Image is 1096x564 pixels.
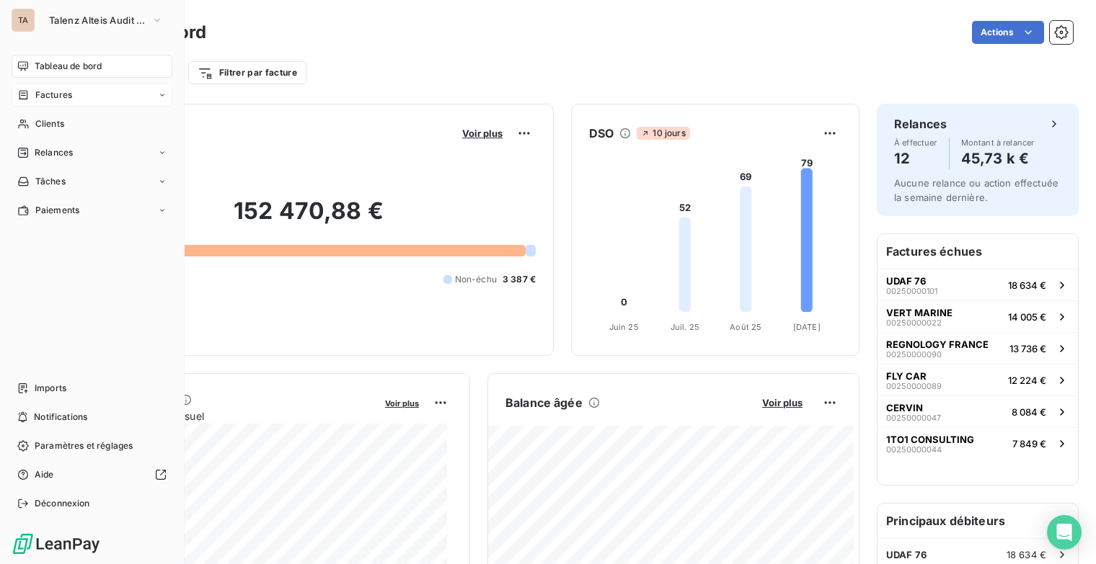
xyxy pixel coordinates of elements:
[886,307,953,318] span: VERT MARINE
[12,9,35,32] div: TA
[589,125,614,142] h6: DSO
[878,269,1078,300] button: UDAF 760025000010118 634 €
[35,497,90,510] span: Déconnexion
[385,398,419,408] span: Voir plus
[886,275,926,287] span: UDAF 76
[878,332,1078,364] button: REGNOLOGY FRANCE0025000009013 736 €
[381,396,423,409] button: Voir plus
[1008,279,1046,291] span: 18 634 €
[886,339,989,350] span: REGNOLOGY FRANCE
[886,434,974,445] span: 1TO1 CONSULTING
[878,234,1078,269] h6: Factures échues
[878,364,1078,395] button: FLY CAR0025000008912 224 €
[886,350,942,359] span: 00250000090
[894,138,937,147] span: À effectuer
[886,318,942,327] span: 00250000022
[35,146,73,159] span: Relances
[793,322,821,332] tspan: [DATE]
[972,21,1044,44] button: Actions
[671,322,699,332] tspan: Juil. 25
[35,60,102,73] span: Tableau de bord
[1008,375,1046,386] span: 12 224 €
[894,177,1059,203] span: Aucune relance ou action effectuée la semaine dernière.
[1012,406,1046,418] span: 8 084 €
[35,468,54,481] span: Aide
[878,427,1078,459] button: 1TO1 CONSULTING002500000447 849 €
[1008,311,1046,323] span: 14 005 €
[35,382,66,395] span: Imports
[455,273,497,286] span: Non-échu
[886,382,942,390] span: 00250000089
[34,411,87,424] span: Notifications
[462,127,503,139] span: Voir plus
[1007,549,1046,560] span: 18 634 €
[35,175,66,188] span: Tâches
[878,300,1078,332] button: VERT MARINE0025000002214 005 €
[503,273,536,286] span: 3 387 €
[1012,438,1046,449] span: 7 849 €
[12,463,172,486] a: Aide
[637,127,689,140] span: 10 jours
[894,115,947,133] h6: Relances
[886,445,942,454] span: 00250000044
[961,147,1035,170] h4: 45,73 k €
[878,395,1078,427] button: CERVIN002500000478 084 €
[505,394,583,411] h6: Balance âgée
[458,127,507,140] button: Voir plus
[81,197,536,240] h2: 152 470,88 €
[886,370,927,382] span: FLY CAR
[730,322,761,332] tspan: Août 25
[961,138,1035,147] span: Montant à relancer
[35,89,72,102] span: Factures
[894,147,937,170] h4: 12
[1009,343,1046,354] span: 13 736 €
[188,61,306,84] button: Filtrer par facture
[878,503,1078,538] h6: Principaux débiteurs
[886,413,941,422] span: 00250000047
[609,322,639,332] tspan: Juin 25
[886,402,923,413] span: CERVIN
[35,439,133,452] span: Paramètres et réglages
[12,532,101,555] img: Logo LeanPay
[35,204,79,217] span: Paiements
[762,397,803,408] span: Voir plus
[1047,515,1082,550] div: Open Intercom Messenger
[886,549,927,560] span: UDAF 76
[35,117,64,130] span: Clients
[886,287,937,295] span: 00250000101
[758,396,807,409] button: Voir plus
[49,14,146,26] span: Talenz Alteis Audit Rouen
[81,408,375,424] span: Chiffre d'affaires mensuel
